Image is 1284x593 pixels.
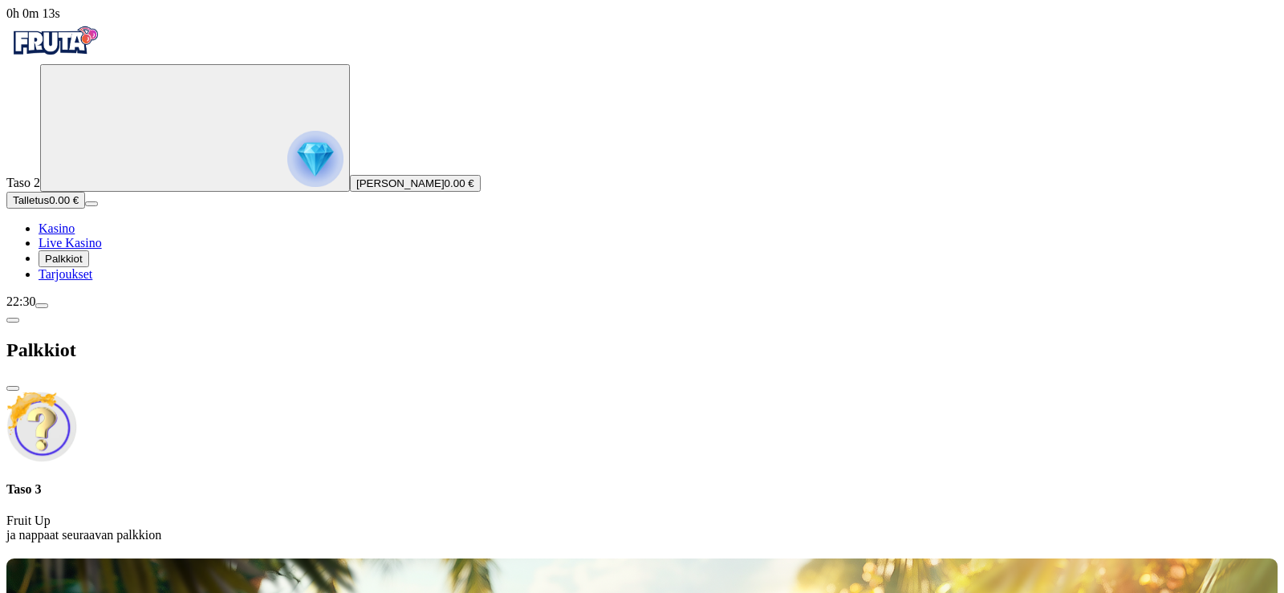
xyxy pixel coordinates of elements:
[6,294,35,308] span: 22:30
[6,318,19,323] button: chevron-left icon
[39,236,102,250] a: Live Kasino
[40,64,350,192] button: reward progress
[6,221,1278,282] nav: Main menu
[6,514,1278,542] p: Fruit Up ja nappaat seuraavan palkkion
[39,267,92,281] a: Tarjoukset
[35,303,48,308] button: menu
[6,21,103,61] img: Fruta
[39,250,89,267] button: Palkkiot
[6,392,77,462] img: Unlock reward icon
[356,177,445,189] span: [PERSON_NAME]
[6,6,60,20] span: user session time
[45,253,83,265] span: Palkkiot
[6,21,1278,282] nav: Primary
[85,201,98,206] button: menu
[6,339,1278,361] h2: Palkkiot
[6,482,1278,497] h4: Taso 3
[350,175,481,192] button: [PERSON_NAME]0.00 €
[6,176,40,189] span: Taso 2
[49,194,79,206] span: 0.00 €
[287,131,343,187] img: reward progress
[6,386,19,391] button: close
[6,192,85,209] button: Talletusplus icon0.00 €
[13,194,49,206] span: Talletus
[39,221,75,235] a: Kasino
[445,177,474,189] span: 0.00 €
[6,50,103,63] a: Fruta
